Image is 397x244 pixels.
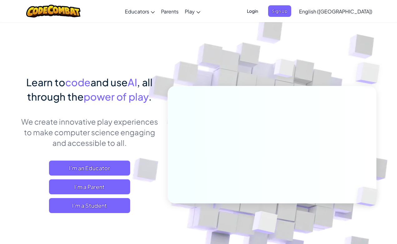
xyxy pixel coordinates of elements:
[243,5,262,17] button: Login
[125,8,149,15] span: Educators
[91,76,128,88] span: and use
[185,8,195,15] span: Play
[26,5,81,17] img: CodeCombat logo
[149,90,152,103] span: .
[49,198,130,213] button: I'm a Student
[65,76,91,88] span: code
[182,3,203,20] a: Play
[346,174,393,219] img: Overlap cubes
[122,3,158,20] a: Educators
[296,3,375,20] a: English ([GEOGRAPHIC_DATA])
[84,90,149,103] span: power of play
[299,8,372,15] span: English ([GEOGRAPHIC_DATA])
[49,161,130,176] a: I'm an Educator
[21,116,158,148] p: We create innovative play experiences to make computer science engaging and accessible to all.
[26,76,65,88] span: Learn to
[158,3,182,20] a: Parents
[49,179,130,194] a: I'm a Parent
[268,5,291,17] button: Sign Up
[262,47,307,93] img: Overlap cubes
[128,76,137,88] span: AI
[343,47,397,100] img: Overlap cubes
